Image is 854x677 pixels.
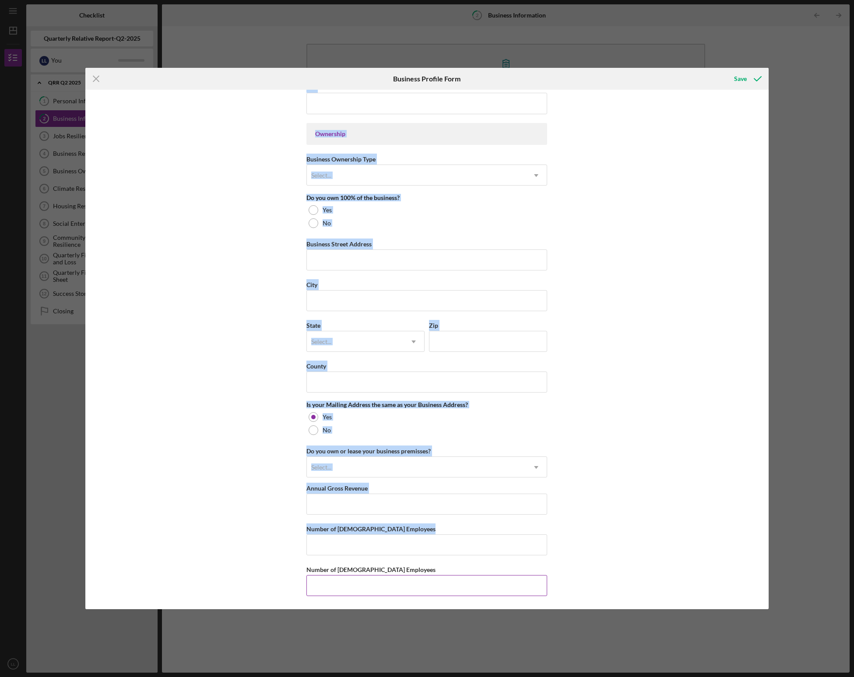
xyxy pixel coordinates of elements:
[323,220,331,227] label: No
[306,194,547,201] div: Do you own 100% of the business?
[323,427,331,434] label: No
[323,207,332,214] label: Yes
[306,240,372,248] label: Business Street Address
[306,281,317,288] label: City
[306,401,547,408] div: Is your Mailing Address the same as your Business Address?
[306,484,368,492] label: Annual Gross Revenue
[311,464,331,471] div: Select...
[311,338,331,345] div: Select...
[725,70,769,88] button: Save
[393,75,460,83] h6: Business Profile Form
[734,70,747,88] div: Save
[306,362,326,370] label: County
[323,414,332,421] label: Yes
[306,525,436,533] label: Number of [DEMOGRAPHIC_DATA] Employees
[429,322,438,329] label: Zip
[311,172,331,179] div: Select...
[315,130,538,137] div: Ownership
[306,566,436,573] label: Number of [DEMOGRAPHIC_DATA] Employees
